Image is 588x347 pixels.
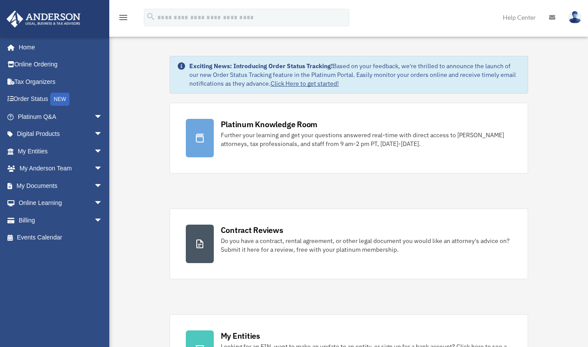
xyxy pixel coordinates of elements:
[94,177,111,195] span: arrow_drop_down
[94,160,111,178] span: arrow_drop_down
[170,208,528,279] a: Contract Reviews Do you have a contract, rental agreement, or other legal document you would like...
[271,80,339,87] a: Click Here to get started!
[6,73,116,90] a: Tax Organizers
[189,62,333,70] strong: Exciting News: Introducing Order Status Tracking!
[94,194,111,212] span: arrow_drop_down
[6,212,116,229] a: Billingarrow_drop_down
[170,103,528,173] a: Platinum Knowledge Room Further your learning and get your questions answered real-time with dire...
[94,125,111,143] span: arrow_drop_down
[6,194,116,212] a: Online Learningarrow_drop_down
[6,56,116,73] a: Online Ordering
[50,93,70,106] div: NEW
[221,225,283,236] div: Contract Reviews
[221,119,318,130] div: Platinum Knowledge Room
[94,142,111,160] span: arrow_drop_down
[6,229,116,246] a: Events Calendar
[221,330,260,341] div: My Entities
[6,38,111,56] a: Home
[118,12,129,23] i: menu
[6,160,116,177] a: My Anderson Teamarrow_drop_down
[221,131,512,148] div: Further your learning and get your questions answered real-time with direct access to [PERSON_NAM...
[146,12,156,21] i: search
[6,108,116,125] a: Platinum Q&Aarrow_drop_down
[6,142,116,160] a: My Entitiesarrow_drop_down
[94,108,111,126] span: arrow_drop_down
[4,10,83,28] img: Anderson Advisors Platinum Portal
[118,15,129,23] a: menu
[189,62,521,88] div: Based on your feedback, we're thrilled to announce the launch of our new Order Status Tracking fe...
[6,125,116,143] a: Digital Productsarrow_drop_down
[568,11,581,24] img: User Pic
[6,177,116,194] a: My Documentsarrow_drop_down
[6,90,116,108] a: Order StatusNEW
[221,236,512,254] div: Do you have a contract, rental agreement, or other legal document you would like an attorney's ad...
[94,212,111,229] span: arrow_drop_down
